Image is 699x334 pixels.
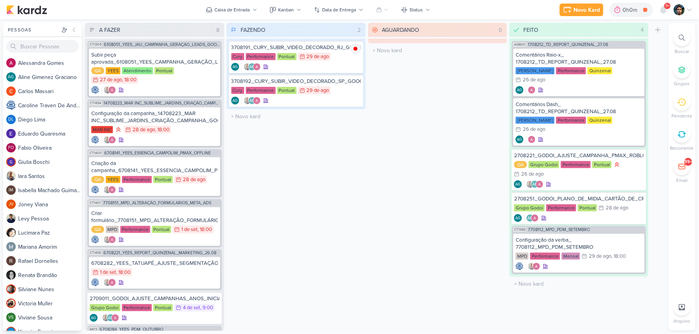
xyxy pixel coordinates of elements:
[116,270,131,275] div: , 18:00
[516,262,524,270] img: Caroline Traven De Andrade
[231,44,361,51] div: 3708191_CURY_SUBIR_VIDEO_DECORADO_RJ_GOOGLE
[589,254,611,259] div: 29 de ago
[18,186,82,195] div: I s a b e l l a M a c h a d o G u i m a r ã e s
[6,313,16,322] div: Viviane Sousa
[103,186,111,194] img: Iara Santos
[514,152,644,159] div: 2708221_GODOI_AJUSTE_CAMPANHA_PMAX_ROBLOX_SABIN
[91,110,218,124] div: Configuração da campanha_14708223_MAR INC_SUBLIME_JARDINS_CRIAÇÃO_CAMPANHA_GOOLE_ADS
[107,314,114,322] div: Aline Gimenez Graciano
[231,78,361,85] div: 3708192_CURY_SUBIR_VIDEO_DECORADO_SP_GOOGLE
[514,214,522,222] div: Aline Gimenez Graciano
[562,253,580,260] div: Mensal
[18,215,82,223] div: L e v y P e s s o a
[114,126,122,134] div: Prioridade Alta
[18,73,82,81] div: A l i n e G i m e n e z G r a c i a n o
[104,42,220,47] span: 6108051_YEES_JAÚ_CAMPANHA_GERAÇÃO_LEADS_GOOGLE ADS
[516,262,524,270] div: Criador(a): Caroline Traven De Andrade
[528,86,536,94] img: Alessandra Gomes
[8,75,14,79] p: AG
[231,97,239,105] div: Criador(a): Aline Gimenez Graciano
[228,111,364,122] input: + Novo kard
[524,214,539,222] div: Colaboradores: Aline Gimenez Graciano, Alessandra Gomes
[91,160,218,174] div: Criação da campanha_6708141_YEES_ESSENCIA_CAMPOLIM_PMAX_OFFLINE
[120,226,150,233] div: Performance
[523,77,545,83] div: 26 de ago
[516,136,524,143] div: Criador(a): Aline Gimenez Graciano
[516,86,524,94] div: Aline Gimenez Graciano
[6,157,16,167] img: Giulia Boschi
[100,77,122,83] div: 27 de ago
[18,229,82,237] div: L u c i m a r a P a z
[526,136,536,143] div: Colaboradores: Alessandra Gomes
[18,257,82,265] div: R a f a e l D o r n e l l e s
[638,26,647,34] div: 4
[531,214,539,222] img: Alessandra Gomes
[528,262,536,270] img: Iara Santos
[514,161,527,168] div: QA
[152,226,171,233] div: Pontual
[103,101,220,105] span: 14708223_MAR INC_SUBLIME_JARDINS_CRIAÇÃO_CAMPANHA_GOOLE_ADS
[672,112,693,119] p: Pendente
[243,97,251,105] img: Iara Santos
[529,161,559,168] div: Grupo Godoi
[6,26,60,33] div: Pessoas
[6,143,16,152] div: Fabio Oliveira
[516,51,642,66] div: Comentários Raio-x_ 1708212_TD_REPORT_QUINZENAL_27.08
[106,67,120,74] div: YEES
[277,53,297,60] div: Pontual
[670,145,694,152] p: Recorrente
[18,271,82,279] div: R e n a t a B r a n d ã o
[91,279,99,286] img: Caroline Traven De Andrade
[516,136,524,143] div: Aline Gimenez Graciano
[103,279,111,286] img: Iara Santos
[181,227,197,232] div: 1 de set
[18,314,82,322] div: V i v i a n e S o u s a
[6,242,16,251] img: Mariana Amorim
[18,130,82,138] div: E d u a r d o Q u a r e s m a
[521,172,544,177] div: 26 de ago
[556,67,586,74] div: Performance
[536,180,544,188] img: Alessandra Gomes
[533,183,538,187] p: AG
[89,42,102,47] span: CT1309
[108,316,113,320] p: AG
[246,87,276,94] div: Performance
[516,67,555,74] div: [PERSON_NAME]
[517,138,522,142] p: AG
[122,67,153,74] div: Atendimento
[242,63,261,71] div: Colaboradores: Iara Santos, Aline Gimenez Graciano, Alessandra Gomes
[108,86,116,94] img: Alessandra Gomes
[253,97,261,105] img: Alessandra Gomes
[103,136,111,144] img: Iara Santos
[108,279,116,286] img: Alessandra Gomes
[242,97,261,105] div: Colaboradores: Iara Santos, Aline Gimenez Graciano, Alessandra Gomes
[91,210,218,224] div: Criar formulário_7708151_MPD_ALTERAÇÃO_FORMULÁRIOS_META_ADS
[89,151,103,155] span: CT1400
[578,204,597,211] div: Pontual
[111,314,119,322] img: Alessandra Gomes
[122,176,152,183] div: Performance
[155,127,170,132] div: , 18:00
[8,117,14,122] p: DL
[516,101,642,115] div: Comentários Dash_ 1708212_TD_REPORT_QUINZENAL_27.08
[8,146,14,150] p: FO
[528,42,608,47] span: 1708212_TD_REPORT_QUINZENAL_27.08
[249,99,255,103] p: AG
[232,99,238,103] p: AG
[6,171,16,181] img: Iara Santos
[18,116,82,124] div: D i e g o L i m a
[533,262,540,270] img: Alessandra Gomes
[6,129,16,138] img: Eduardo Quaresma
[685,159,692,165] div: 99+
[108,186,116,194] img: Alessandra Gomes
[9,202,13,207] p: JV
[523,127,545,132] div: 26 de ago
[528,217,533,220] p: AG
[6,256,16,266] img: Rafael Dornelles
[108,136,116,144] img: Alessandra Gomes
[355,26,364,34] div: 2
[496,26,505,34] div: 0
[516,217,521,220] p: AG
[588,67,612,74] div: Quinzenal
[677,177,688,184] p: Email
